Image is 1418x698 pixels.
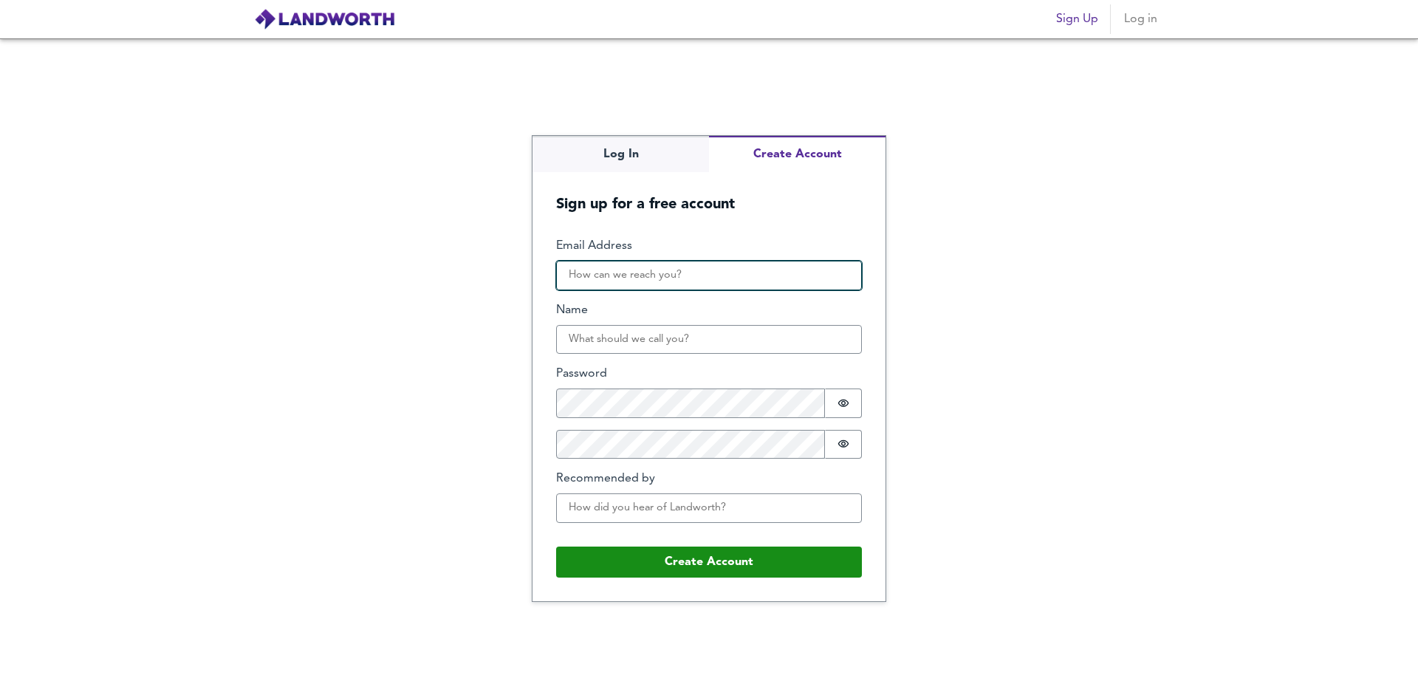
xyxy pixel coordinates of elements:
button: Log In [532,136,709,172]
label: Password [556,366,862,383]
span: Sign Up [1056,9,1098,30]
button: Log in [1117,4,1164,34]
img: logo [254,8,395,30]
button: Show password [825,389,862,418]
span: Log in [1123,9,1158,30]
button: Show password [825,430,862,459]
h5: Sign up for a free account [532,172,886,214]
input: How did you hear of Landworth? [556,493,862,523]
button: Sign Up [1050,4,1104,34]
button: Create Account [556,547,862,578]
input: How can we reach you? [556,261,862,290]
label: Name [556,302,862,319]
label: Recommended by [556,471,862,487]
button: Create Account [709,136,886,172]
input: What should we call you? [556,325,862,355]
label: Email Address [556,238,862,255]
